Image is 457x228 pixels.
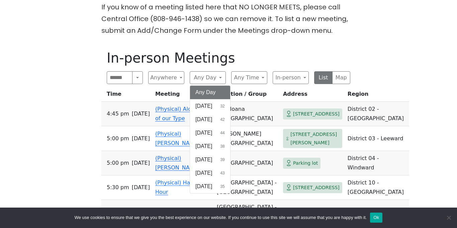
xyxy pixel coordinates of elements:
span: [STREET_ADDRESS] [293,110,340,118]
span: 4:45 PM [107,109,129,119]
button: [DATE]39 results [190,153,230,166]
span: No [445,214,452,221]
td: District 04 - Windward [345,151,409,175]
span: [STREET_ADDRESS][PERSON_NAME] [290,130,340,147]
button: Ok [370,213,382,223]
a: (Physical) [PERSON_NAME] [155,131,200,146]
th: Meeting [153,89,214,102]
span: 5:00 PM [107,134,129,143]
span: [DATE] [195,169,212,177]
span: [DATE] [132,183,150,192]
td: District 03 - Leeward [345,126,409,151]
th: Address [280,89,345,102]
button: [DATE]43 results [190,166,230,180]
td: [GEOGRAPHIC_DATA] - [GEOGRAPHIC_DATA] [214,175,280,200]
button: Map [332,71,351,84]
span: [DATE] [195,102,212,110]
button: In-person [273,71,309,84]
p: If you know of a meeting listed here that NO LONGER MEETS, please call Central Office (808-946-14... [101,1,356,36]
button: Any Day [190,71,226,84]
span: Parking lot [293,159,318,167]
button: [DATE]42 results [190,113,230,126]
span: 42 results [220,117,224,123]
span: [DATE] [195,182,212,191]
td: Ala Moana [GEOGRAPHIC_DATA] [214,102,280,126]
span: 5:30 PM [107,183,129,192]
span: [DATE] [195,142,212,150]
h1: In-person Meetings [107,50,350,66]
button: [DATE]35 results [190,180,230,193]
a: (Physical) [PERSON_NAME] [155,155,200,171]
a: (Physical) Happy Hour [155,179,200,195]
td: District 10 - [GEOGRAPHIC_DATA] [345,175,409,200]
button: [DATE]38 results [190,140,230,153]
input: Search [107,71,132,84]
span: 5:00 PM [107,158,129,168]
span: [DATE] [195,116,212,124]
td: [GEOGRAPHIC_DATA] [214,151,280,175]
div: Any Day [190,85,231,194]
button: [DATE]32 results [190,99,230,113]
span: [DATE] [195,129,212,137]
span: 44 results [220,130,224,136]
td: [PERSON_NAME][GEOGRAPHIC_DATA] [214,126,280,151]
td: District 02 - [GEOGRAPHIC_DATA] [345,102,409,126]
button: [DATE]44 results [190,126,230,140]
span: 35 results [220,183,224,189]
th: Location / Group [214,89,280,102]
span: 39 results [220,157,224,163]
span: 32 results [220,103,224,109]
span: 38 results [220,143,224,149]
button: Any Time [231,71,267,84]
span: 43 results [220,170,224,176]
button: List [314,71,333,84]
button: Search [132,71,143,84]
span: [DATE] [132,134,150,143]
button: Anywhere [148,71,184,84]
span: We use cookies to ensure that we give you the best experience on our website. If you continue to ... [75,214,367,221]
a: (Physical) Alcoholics of our Type [155,106,210,122]
span: [DATE] [195,156,212,164]
button: Any Day [190,86,230,99]
th: Time [101,89,153,102]
th: Region [345,89,409,102]
span: [DATE] [132,158,150,168]
span: [STREET_ADDRESS] [293,183,340,192]
span: [DATE] [132,109,150,119]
